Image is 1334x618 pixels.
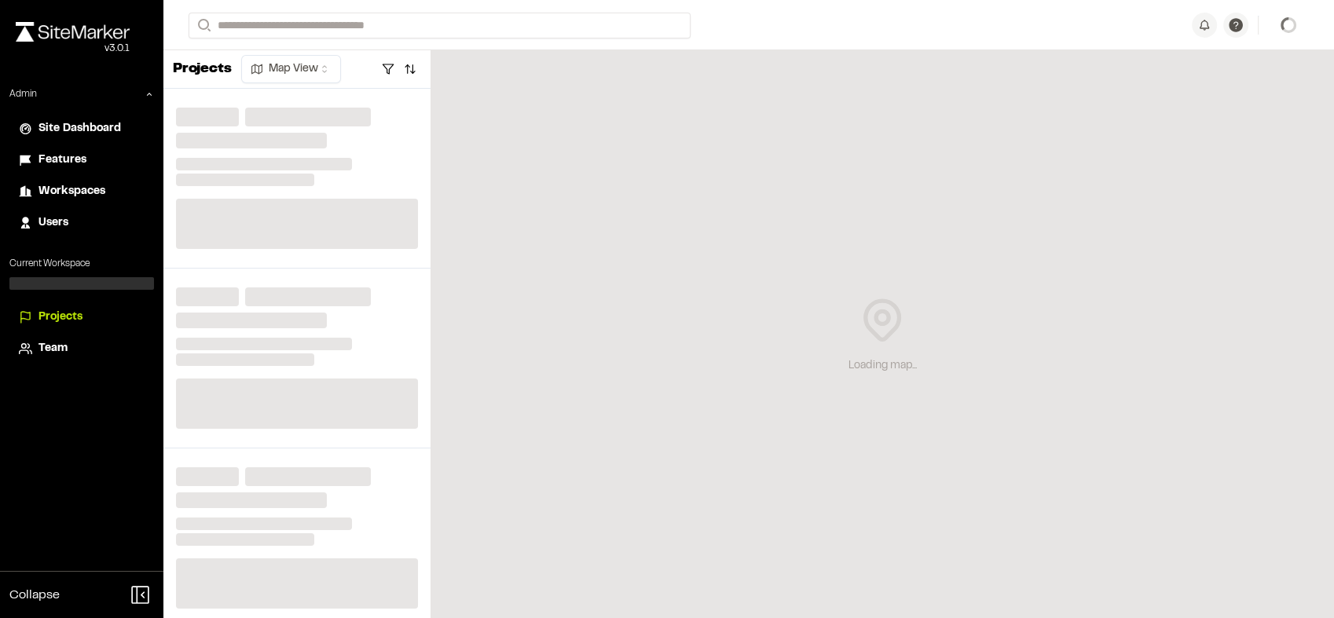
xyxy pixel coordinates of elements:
[9,87,37,101] p: Admin
[19,214,145,232] a: Users
[9,586,60,605] span: Collapse
[38,309,82,326] span: Projects
[19,183,145,200] a: Workspaces
[16,42,130,56] div: Oh geez...please don't...
[38,214,68,232] span: Users
[19,340,145,357] a: Team
[189,13,217,38] button: Search
[19,152,145,169] a: Features
[848,357,917,375] div: Loading map...
[173,59,232,80] p: Projects
[38,183,105,200] span: Workspaces
[16,22,130,42] img: rebrand.png
[38,152,86,169] span: Features
[19,120,145,137] a: Site Dashboard
[19,309,145,326] a: Projects
[9,257,154,271] p: Current Workspace
[38,340,68,357] span: Team
[38,120,121,137] span: Site Dashboard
